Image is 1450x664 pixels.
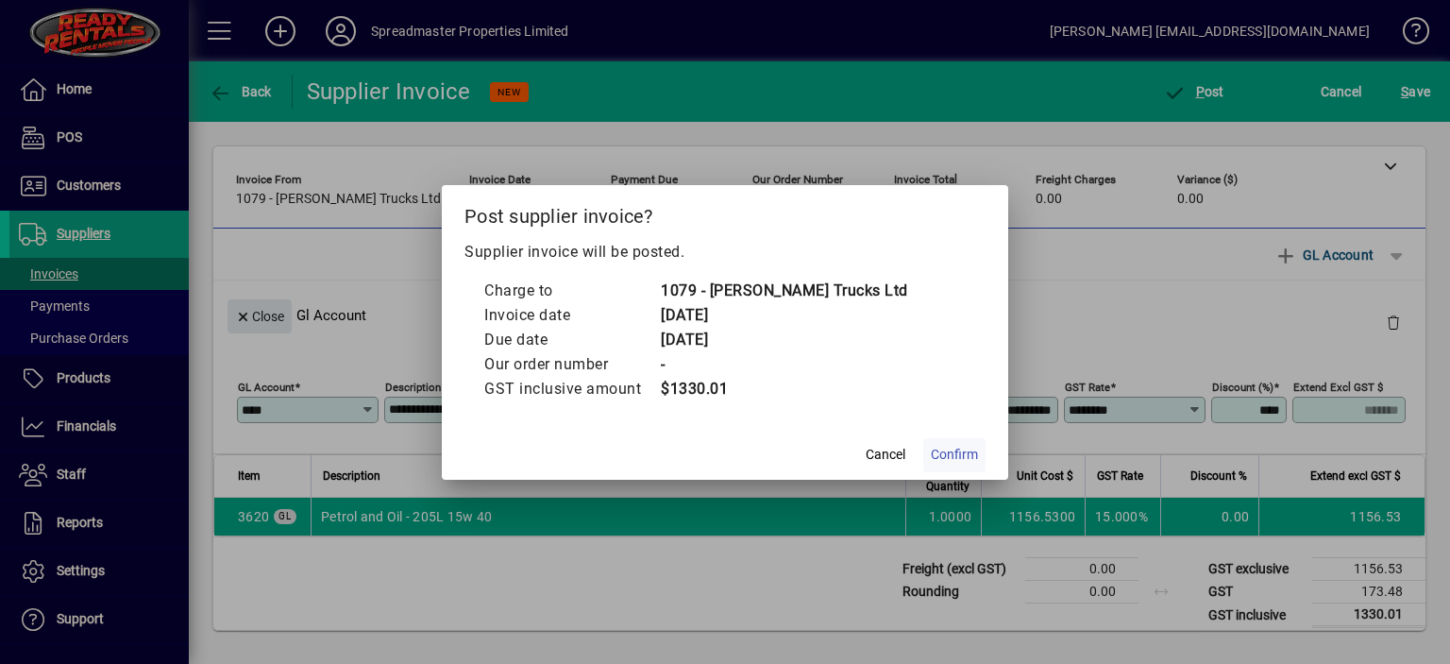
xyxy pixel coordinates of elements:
[483,377,660,401] td: GST inclusive amount
[442,185,1008,240] h2: Post supplier invoice?
[660,303,908,328] td: [DATE]
[923,438,986,472] button: Confirm
[483,303,660,328] td: Invoice date
[931,445,978,465] span: Confirm
[660,328,908,352] td: [DATE]
[660,377,908,401] td: $1330.01
[866,445,905,465] span: Cancel
[483,352,660,377] td: Our order number
[660,279,908,303] td: 1079 - [PERSON_NAME] Trucks Ltd
[855,438,916,472] button: Cancel
[483,279,660,303] td: Charge to
[464,241,986,264] p: Supplier invoice will be posted.
[660,352,908,377] td: -
[483,328,660,352] td: Due date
